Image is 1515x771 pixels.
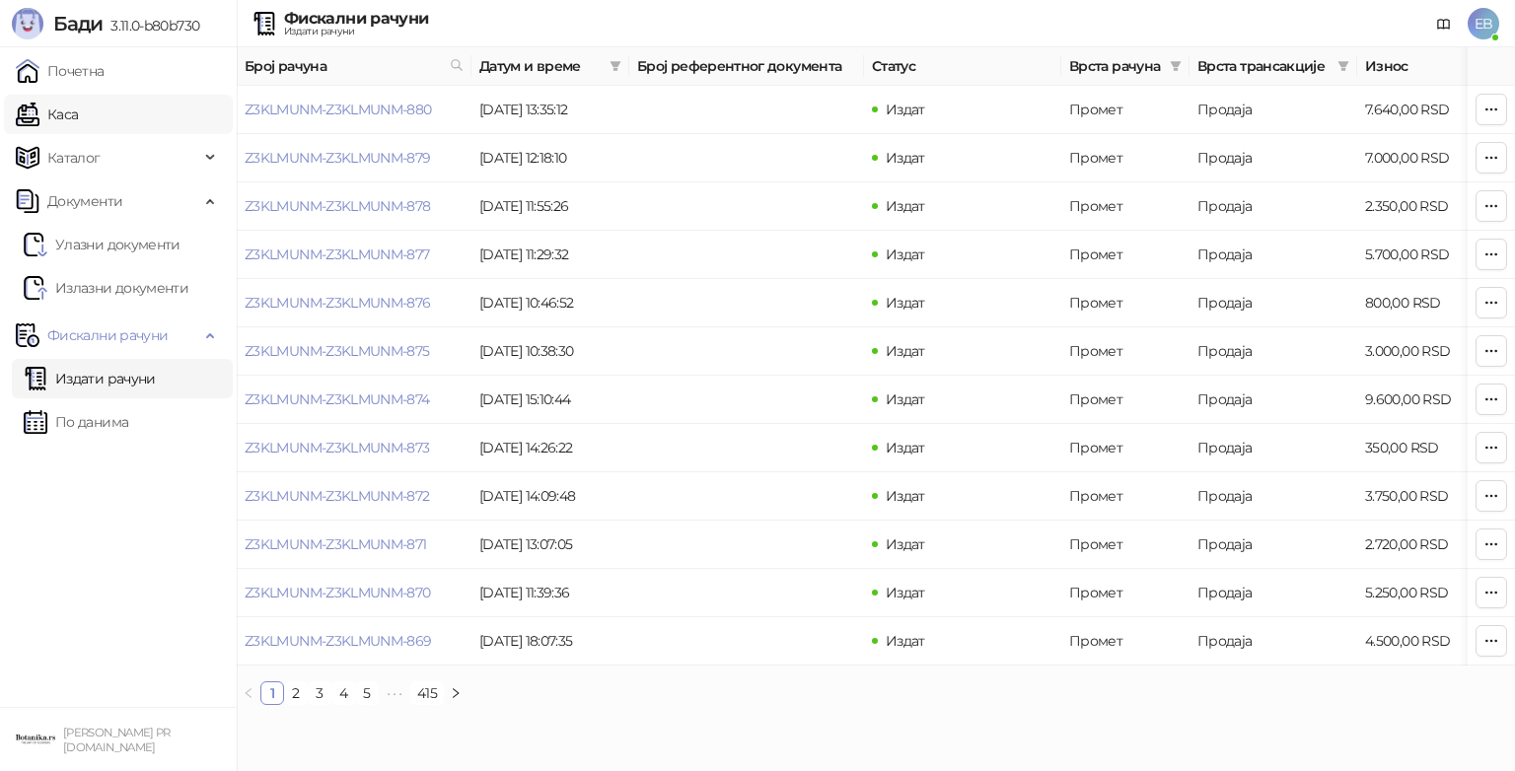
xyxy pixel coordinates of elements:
[886,439,925,456] span: Издат
[1197,55,1330,77] span: Врста трансакције
[261,682,283,704] a: 1
[243,687,254,699] span: left
[1166,51,1186,81] span: filter
[444,681,468,705] button: right
[1357,231,1495,279] td: 5.700,00 RSD
[886,390,925,408] span: Издат
[471,327,629,376] td: [DATE] 10:38:30
[886,632,925,650] span: Издат
[1190,424,1357,472] td: Продаја
[103,17,199,35] span: 3.11.0-b80b730
[471,617,629,666] td: [DATE] 18:07:35
[237,617,471,666] td: Z3KLMUNM-Z3KLMUNM-869
[886,342,925,360] span: Издат
[1190,182,1357,231] td: Продаја
[260,681,284,705] li: 1
[309,682,330,704] a: 3
[245,632,432,650] a: Z3KLMUNM-Z3KLMUNM-869
[285,682,307,704] a: 2
[24,359,156,398] a: Издати рачуни
[1190,569,1357,617] td: Продаја
[308,681,331,705] li: 3
[1357,424,1495,472] td: 350,00 RSD
[237,681,260,705] li: Претходна страна
[237,327,471,376] td: Z3KLMUNM-Z3KLMUNM-875
[471,134,629,182] td: [DATE] 12:18:10
[53,12,103,35] span: Бади
[1190,47,1357,86] th: Врста трансакције
[471,569,629,617] td: [DATE] 11:39:36
[479,55,602,77] span: Датум и време
[1190,521,1357,569] td: Продаја
[886,197,925,215] span: Издат
[379,681,410,705] li: Следећих 5 Страна
[1357,327,1495,376] td: 3.000,00 RSD
[1190,472,1357,521] td: Продаја
[886,294,925,312] span: Издат
[237,182,471,231] td: Z3KLMUNM-Z3KLMUNM-878
[237,681,260,705] button: left
[411,682,443,704] a: 415
[237,376,471,424] td: Z3KLMUNM-Z3KLMUNM-874
[237,134,471,182] td: Z3KLMUNM-Z3KLMUNM-879
[332,682,354,704] a: 4
[1190,134,1357,182] td: Продаја
[47,315,168,355] span: Фискални рачуни
[245,390,430,408] a: Z3KLMUNM-Z3KLMUNM-874
[1190,617,1357,666] td: Продаја
[1190,376,1357,424] td: Продаја
[1061,47,1190,86] th: Врста рачуна
[237,569,471,617] td: Z3KLMUNM-Z3KLMUNM-870
[1190,279,1357,327] td: Продаја
[1061,521,1190,569] td: Промет
[1357,86,1495,134] td: 7.640,00 RSD
[450,687,462,699] span: right
[471,182,629,231] td: [DATE] 11:55:26
[24,268,188,308] a: Излазни документи
[1357,182,1495,231] td: 2.350,00 RSD
[379,681,410,705] span: •••
[284,27,428,36] div: Издати рачуни
[1061,569,1190,617] td: Промет
[1061,424,1190,472] td: Промет
[16,95,78,134] a: Каса
[610,60,621,72] span: filter
[1357,134,1495,182] td: 7.000,00 RSD
[471,424,629,472] td: [DATE] 14:26:22
[1357,521,1495,569] td: 2.720,00 RSD
[864,47,1061,86] th: Статус
[886,487,925,505] span: Издат
[1334,51,1353,81] span: filter
[471,376,629,424] td: [DATE] 15:10:44
[1061,86,1190,134] td: Промет
[245,294,431,312] a: Z3KLMUNM-Z3KLMUNM-876
[1357,472,1495,521] td: 3.750,00 RSD
[245,439,430,456] a: Z3KLMUNM-Z3KLMUNM-873
[237,231,471,279] td: Z3KLMUNM-Z3KLMUNM-877
[245,584,431,601] a: Z3KLMUNM-Z3KLMUNM-870
[24,402,128,442] a: По данима
[245,535,427,553] a: Z3KLMUNM-Z3KLMUNM-871
[1061,134,1190,182] td: Промет
[16,720,55,759] img: 64x64-companyLogo-0e2e8aaa-0bd2-431b-8613-6e3c65811325.png
[1061,182,1190,231] td: Промет
[245,245,430,263] a: Z3KLMUNM-Z3KLMUNM-877
[886,584,925,601] span: Издат
[355,681,379,705] li: 5
[1190,231,1357,279] td: Продаја
[1061,376,1190,424] td: Промет
[1061,327,1190,376] td: Промет
[1365,55,1468,77] span: Износ
[886,101,925,118] span: Издат
[1061,279,1190,327] td: Промет
[245,342,430,360] a: Z3KLMUNM-Z3KLMUNM-875
[1468,8,1499,39] span: EB
[1069,55,1162,77] span: Врста рачуна
[886,149,925,167] span: Издат
[63,726,171,754] small: [PERSON_NAME] PR [DOMAIN_NAME]
[237,47,471,86] th: Број рачуна
[629,47,864,86] th: Број референтног документа
[47,138,101,177] span: Каталог
[1190,327,1357,376] td: Продаја
[284,681,308,705] li: 2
